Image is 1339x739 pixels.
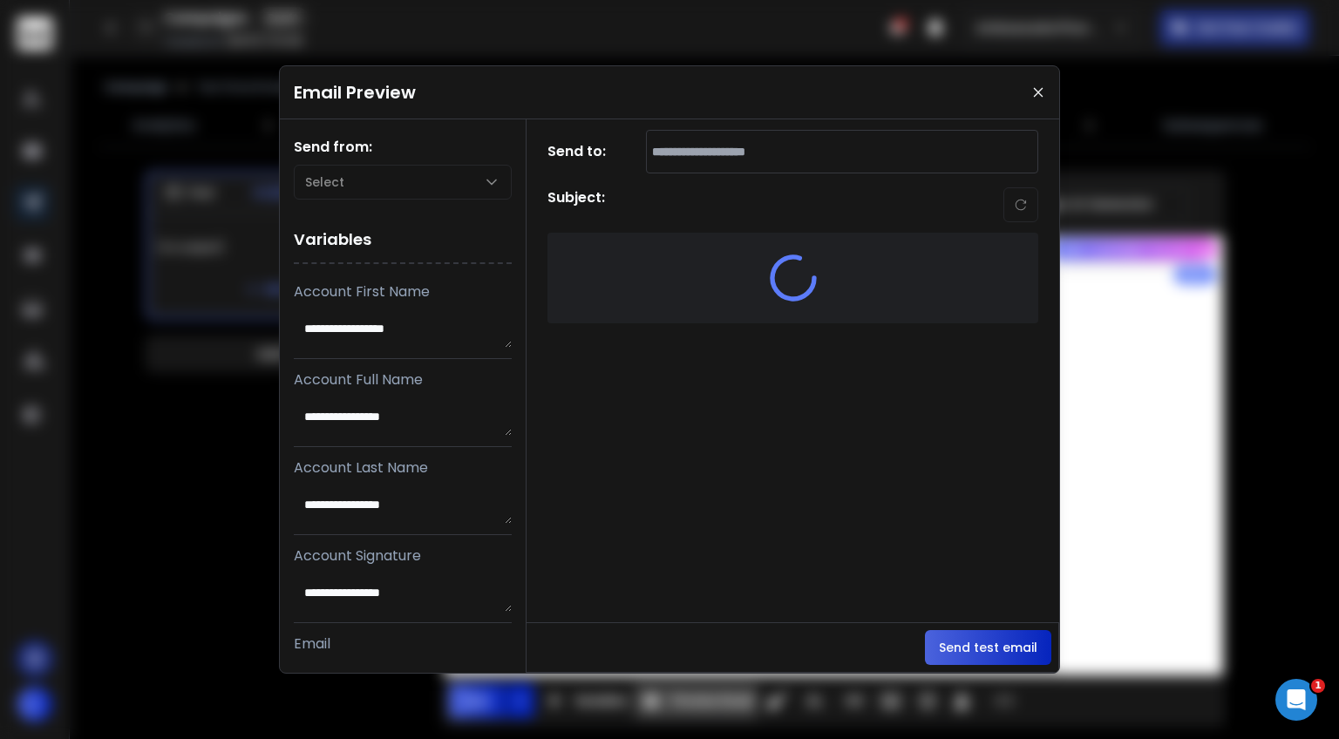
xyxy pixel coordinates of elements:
[17,172,310,208] p: Essential guides to help you start and set up your ReachInbox account
[294,137,512,158] h1: Send from:
[294,369,512,390] p: Account Full Name
[294,634,512,654] p: Email
[11,44,337,77] div: Search for helpSearch for help
[294,281,512,302] p: Account First Name
[547,141,617,162] h1: Send to:
[17,100,331,121] h2: 14 collections
[925,630,1051,665] button: Send test email
[17,258,310,295] p: Set Up Your Mailboxes for Cold Outreach Success
[116,544,232,614] button: Messages
[1275,679,1317,721] iframe: Intercom live chat
[40,587,76,600] span: Home
[17,338,81,356] span: 29 articles
[294,546,512,566] p: Account Signature
[17,464,81,483] span: 25 articles
[145,587,205,600] span: Messages
[294,80,416,105] h1: Email Preview
[17,150,310,168] p: Getting Started with ReachInbox
[153,7,200,37] h1: Help
[17,511,310,529] p: Warm-Up & Reputation Building
[17,384,310,403] p: Email Accounts
[233,544,349,614] button: Help
[17,212,74,230] span: 9 articles
[1311,679,1325,693] span: 1
[294,458,512,478] p: Account Last Name
[11,44,337,77] input: Search for help
[17,532,310,569] p: Enable, customize and control how your email accounts are warmed-up with ReachInbox
[17,298,310,335] p: Optimize email deliverability, security, and efficiency with easy setup!
[17,406,310,461] p: Connect your email accounts, access ready-to-use mailboxes, and manage all settings in one place.
[294,217,512,264] h1: Variables
[275,587,306,600] span: Help
[547,187,605,222] h1: Subject:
